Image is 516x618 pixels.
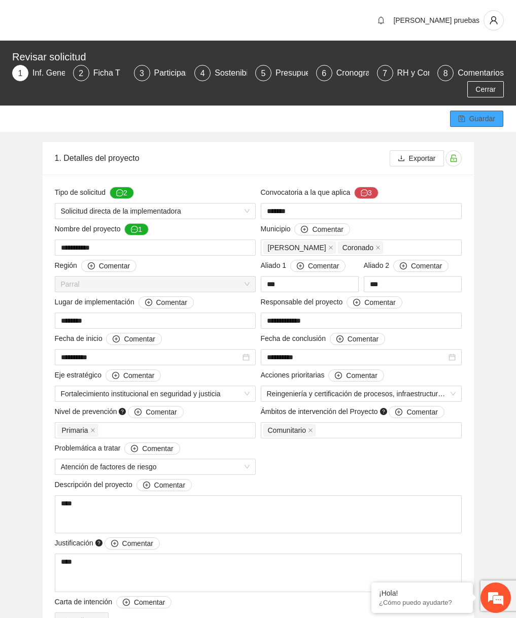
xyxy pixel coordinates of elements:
[156,297,187,308] span: Comentar
[347,296,402,308] button: Responsable del proyecto
[379,599,465,606] p: ¿Cómo puedo ayudarte?
[398,155,405,163] span: download
[5,277,193,313] textarea: Escriba su mensaje y pulse “Intro”
[81,260,136,272] button: Región
[73,65,126,81] div: 2Ficha T
[123,599,130,607] span: plus-circle
[134,597,165,608] span: Comentar
[55,333,162,345] span: Fecha de inicio
[263,424,316,436] span: Comunitario
[166,5,191,29] div: Minimizar ventana de chat en vivo
[18,69,23,78] span: 1
[406,406,437,418] span: Comentar
[450,111,503,127] button: saveGuardar
[336,65,390,81] div: Cronograma
[312,224,343,235] span: Comentar
[342,242,374,253] span: Coronado
[131,226,138,234] span: message
[316,65,369,81] div: 6Cronograma
[267,386,456,401] span: Reingeniería y certificación de procesos, infraestructura y modernización tecnológica en segurida...
[411,260,442,271] span: Comentar
[330,333,385,345] button: Fecha de conclusión
[99,260,130,271] span: Comentar
[328,369,384,382] button: Acciones prioritarias
[364,297,395,308] span: Comentar
[194,65,247,81] div: 4Sostenibilidad
[55,369,161,382] span: Eje estratégico
[106,369,161,382] button: Eje estratégico
[145,299,152,307] span: plus-circle
[301,226,308,234] span: plus-circle
[55,187,134,199] span: Tipo de solicitud
[395,408,402,417] span: plus-circle
[276,65,329,81] div: Presupuesto
[139,296,194,308] button: Lugar de implementación
[261,260,346,272] span: Aliado 1
[379,589,465,597] div: ¡Hola!
[261,187,379,199] span: Convocatoria a la que aplica
[124,223,149,235] button: Nombre del proyecto
[215,65,273,81] div: Sostenibilidad
[335,372,342,380] span: plus-circle
[261,406,444,418] span: Ámbitos de intervención del Proyecto
[467,81,504,97] button: Cerrar
[443,69,448,78] span: 8
[377,65,430,81] div: 7RH y Consultores
[59,135,140,238] span: Estamos en línea.
[140,69,144,78] span: 3
[294,223,350,235] button: Municipio
[55,406,184,418] span: Nivel de prevención
[12,65,65,81] div: 1Inf. General
[146,406,177,418] span: Comentar
[469,113,495,124] span: Guardar
[400,262,407,270] span: plus-circle
[328,245,333,250] span: close
[106,333,161,345] button: Fecha de inicio
[263,242,336,254] span: Balleza
[261,223,350,235] span: Municipio
[93,65,128,81] div: Ficha T
[361,189,368,197] span: message
[354,187,379,199] button: Convocatoria a la que aplica
[123,370,154,381] span: Comentar
[353,299,360,307] span: plus-circle
[154,479,185,491] span: Comentar
[62,425,88,436] span: Primaria
[95,539,102,546] span: question-circle
[61,203,250,219] span: Solicitud directa de la implementadora
[261,333,386,345] span: Fecha de conclusión
[261,69,266,78] span: 5
[297,262,304,270] span: plus-circle
[55,260,137,272] span: Región
[55,537,160,550] span: Justificación
[55,442,180,455] span: Problemática a tratar
[458,115,465,123] span: save
[55,223,149,235] span: Nombre del proyecto
[373,12,389,28] button: bell
[131,445,138,453] span: plus-circle
[134,65,187,81] div: 3Participantes
[12,49,498,65] div: Revisar solicitud
[373,16,389,24] span: bell
[124,442,180,455] button: Problemática a tratar
[348,333,379,345] span: Comentar
[338,242,384,254] span: Coronado
[116,596,171,608] button: Carta de intención
[143,482,150,490] span: plus-circle
[32,65,83,81] div: Inf. General
[375,245,381,250] span: close
[308,428,313,433] span: close
[57,424,98,436] span: Primaria
[116,189,123,197] span: message
[79,69,83,78] span: 2
[122,538,153,549] span: Comentar
[261,296,402,308] span: Responsable del proyecto
[437,65,504,81] div: 8Comentarios
[389,406,444,418] button: Ámbitos de intervención del Proyecto question-circle
[268,242,326,253] span: [PERSON_NAME]
[128,406,183,418] button: Nivel de prevención question-circle
[55,479,192,491] span: Descripción del proyecto
[61,459,250,474] span: Atención de factores de riesgo
[61,386,250,401] span: Fortalecimiento institucional en seguridad y justicia
[105,537,160,550] button: Justificación question-circle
